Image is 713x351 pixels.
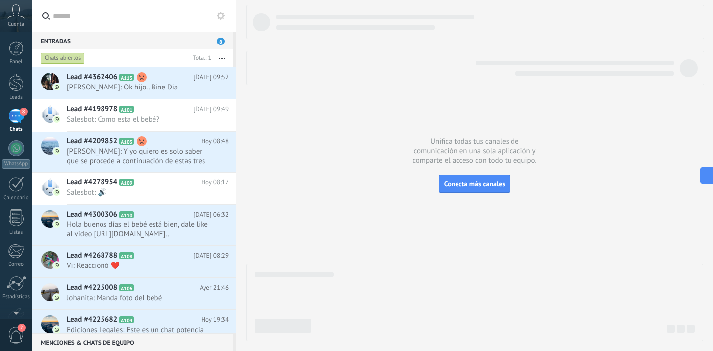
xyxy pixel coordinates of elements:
[67,261,210,270] span: Vi: Reaccionó ❤️
[2,262,31,268] div: Correo
[32,32,233,49] div: Entradas
[119,106,134,113] span: A101
[201,315,229,325] span: Hoy 19:34
[119,74,134,81] span: A113
[119,179,134,186] span: A109
[193,72,229,82] span: [DATE] 09:52
[53,294,60,301] img: com.amocrm.amocrmwa.svg
[8,21,24,28] span: Cuenta
[2,94,31,101] div: Leads
[67,115,210,124] span: Salesbot: Como esta el bebé?
[201,177,229,187] span: Hoy 08:17
[53,148,60,155] img: com.amocrm.amocrmwa.svg
[201,136,229,146] span: Hoy 08:48
[67,104,117,114] span: Lead #4198978
[67,72,117,82] span: Lead #4362406
[32,99,236,131] a: Lead #4198978 A101 [DATE] 09:49 Salesbot: Como esta el bebé?
[2,294,31,300] div: Estadísticas
[119,252,134,259] span: A108
[32,310,236,351] a: Lead #4225682 A104 Hoy 19:34 Ediciones Legales: Este es un chat potencia con IA, se basa en la no...
[193,251,229,261] span: [DATE] 08:29
[53,116,60,123] img: com.amocrm.amocrmwa.svg
[67,251,117,261] span: Lead #4268788
[2,195,31,201] div: Calendario
[32,67,236,99] a: Lead #4362406 A113 [DATE] 09:52 [PERSON_NAME]: Ok hijo.. Bine Dia
[119,316,134,323] span: A104
[53,84,60,90] img: com.amocrm.amocrmwa.svg
[193,104,229,114] span: [DATE] 09:49
[32,132,236,172] a: Lead #4209852 A103 Hoy 08:48 [PERSON_NAME]: Y yo quiero es solo saber que se procede a continuaci...
[444,179,505,188] span: Conecta más canales
[67,210,117,219] span: Lead #4300306
[2,59,31,65] div: Panel
[2,229,31,236] div: Listas
[67,315,117,325] span: Lead #4225682
[32,173,236,204] a: Lead #4278954 A109 Hoy 08:17 Salesbot: 🔊
[18,324,26,332] span: 2
[67,147,210,166] span: [PERSON_NAME]: Y yo quiero es solo saber que se procede a continuación de estas tres notificaciones
[67,188,210,197] span: Salesbot: 🔊
[53,221,60,228] img: com.amocrm.amocrmwa.svg
[67,293,210,303] span: Johanita: Manda foto del bebé
[119,211,134,218] span: A110
[200,283,229,293] span: Ayer 21:46
[32,278,236,309] a: Lead #4225008 A106 Ayer 21:46 Johanita: Manda foto del bebé
[53,189,60,196] img: com.amocrm.amocrmwa.svg
[41,52,85,64] div: Chats abiertos
[32,246,236,277] a: Lead #4268788 A108 [DATE] 08:29 Vi: Reaccionó ❤️
[67,136,117,146] span: Lead #4209852
[67,325,210,344] span: Ediciones Legales: Este es un chat potencia con IA, se basa en la normativa vigente y realiza aná...
[67,283,117,293] span: Lead #4225008
[67,83,210,92] span: [PERSON_NAME]: Ok hijo.. Bine Dia
[193,210,229,219] span: [DATE] 06:32
[439,175,510,193] button: Conecta más canales
[32,205,236,245] a: Lead #4300306 A110 [DATE] 06:32 Hola buenos días el bebé está bien, dale like al video [URL][DOMA...
[2,159,30,169] div: WhatsApp
[20,108,28,116] span: 8
[67,177,117,187] span: Lead #4278954
[32,333,233,351] div: Menciones & Chats de equipo
[189,53,211,63] div: Total: 1
[53,262,60,269] img: com.amocrm.amocrmwa.svg
[217,38,225,45] span: 8
[119,284,134,291] span: A106
[211,49,233,67] button: Más
[67,220,210,239] span: Hola buenos días el bebé está bien, dale like al video [URL][DOMAIN_NAME]..
[2,126,31,132] div: Chats
[119,138,134,145] span: A103
[53,326,60,333] img: com.amocrm.amocrmwa.svg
